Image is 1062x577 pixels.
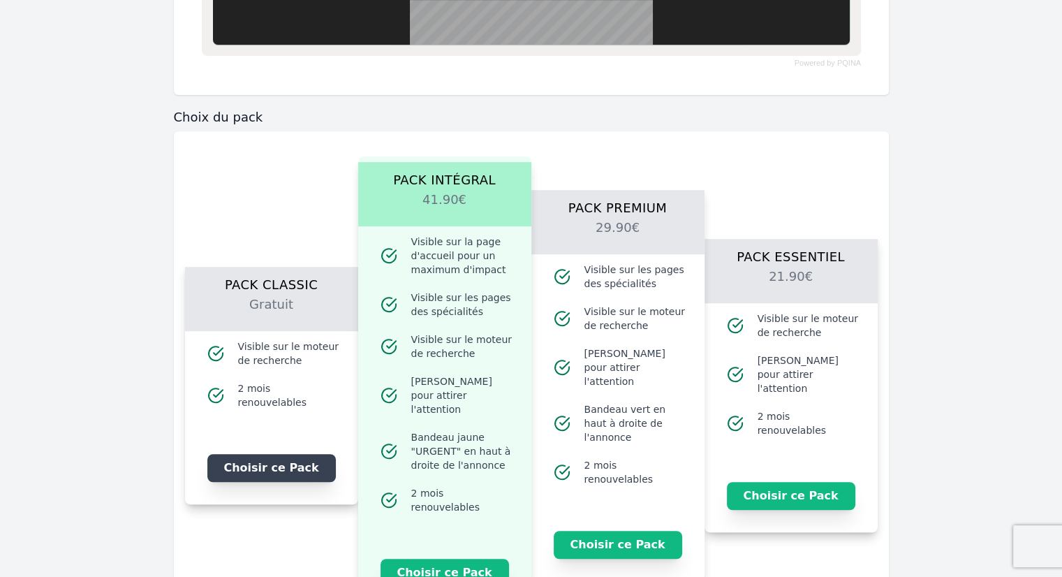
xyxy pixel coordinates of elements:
button: Choisir ce Pack [727,482,855,510]
span: Visible sur les pages des spécialités [584,263,688,291]
span: 2 mois renouvelables [411,486,515,514]
span: 2 mois renouvelables [238,381,341,409]
span: [PERSON_NAME] pour attirer l'attention [411,374,515,416]
span: Visible sur le moteur de recherche [238,339,341,367]
h2: 41.90€ [375,190,515,226]
span: Bandeau vert en haut à droite de l'annonce [584,402,688,444]
h2: 21.90€ [721,267,861,303]
button: Choisir ce Pack [207,454,336,482]
span: Bandeau jaune "URGENT" en haut à droite de l'annonce [411,430,515,472]
h1: Pack Classic [202,267,341,295]
span: Visible sur les pages des spécialités [411,291,515,319]
span: [PERSON_NAME] pour attirer l'attention [584,346,688,388]
span: Visible sur le moteur de recherche [411,333,515,360]
h3: Choix du pack [174,109,889,126]
button: Choisir ce Pack [554,531,682,559]
h1: Pack Intégral [375,162,515,190]
span: Visible sur le moteur de recherche [758,312,861,339]
h2: 29.90€ [548,218,688,254]
span: Visible sur la page d'accueil pour un maximum d'impact [411,235,515,277]
h2: Gratuit [202,295,341,331]
span: [PERSON_NAME] pour attirer l'attention [758,353,861,395]
h1: Pack Essentiel [721,239,861,267]
span: Visible sur le moteur de recherche [584,305,688,333]
a: Powered by PQINA [794,60,860,66]
span: 2 mois renouvelables [758,409,861,437]
h1: Pack Premium [548,190,688,218]
span: 2 mois renouvelables [584,458,688,486]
